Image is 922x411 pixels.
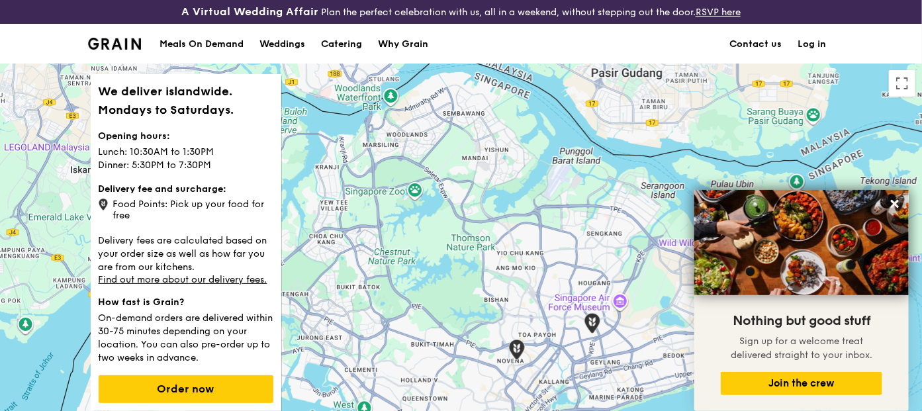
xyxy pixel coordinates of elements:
button: Join the crew [721,372,882,395]
span: Nothing but good stuff [733,313,870,329]
a: Log in [790,24,835,64]
strong: Delivery fee and surcharge: [99,183,227,195]
p: On-demand orders are delivered within 30-75 minutes depending on your location. You can also pre-... [99,309,273,365]
div: Food Points: Pick up your food for free [99,196,273,221]
div: Weddings [259,24,305,64]
a: Order now [99,384,273,395]
img: icon-grain-marker.0ca718ca.png [99,199,108,210]
a: Contact us [722,24,790,64]
button: Close [884,193,905,214]
span: Sign up for a welcome treat delivered straight to your inbox. [731,336,872,361]
button: Toggle fullscreen view [889,70,915,97]
button: Order now [99,375,273,403]
a: Why Grain [370,24,436,64]
a: Catering [313,24,370,64]
strong: How fast is Grain? [99,297,185,308]
div: Why Grain [378,24,428,64]
img: Grain [88,38,142,50]
a: Find out more about our delivery fees. [99,274,267,285]
div: Catering [321,24,362,64]
strong: Opening hours: [99,130,171,142]
p: Lunch: 10:30AM to 1:30PM Dinner: 5:30PM to 7:30PM [99,143,273,172]
div: Plan the perfect celebration with us, all in a weekend, without stepping out the door. [154,5,768,19]
div: Meals On Demand [160,24,244,64]
img: DSC07876-Edit02-Large.jpeg [694,190,909,295]
p: Delivery fees are calculated based on your order size as well as how far you are from our kitchens. [99,232,273,274]
h3: A Virtual Wedding Affair [181,5,318,19]
a: GrainGrain [88,23,142,63]
h1: We deliver islandwide. Mondays to Saturdays. [99,82,273,119]
a: RSVP here [696,7,741,18]
a: Weddings [252,24,313,64]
